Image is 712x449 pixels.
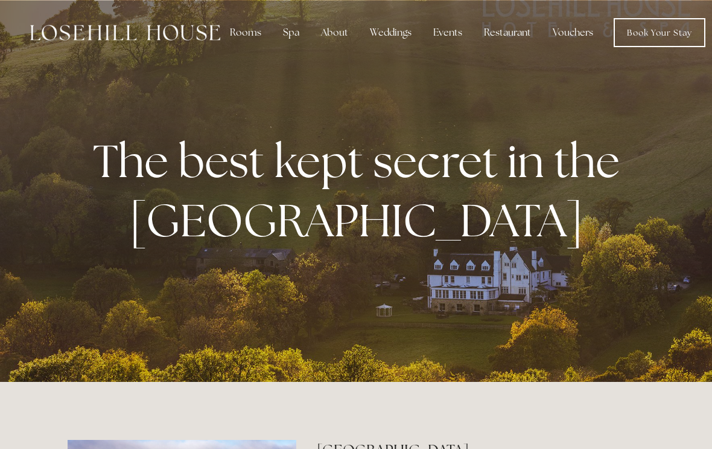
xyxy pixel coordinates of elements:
img: Losehill House [30,25,220,40]
div: About [311,21,358,45]
strong: The best kept secret in the [GEOGRAPHIC_DATA] [93,131,629,250]
div: Weddings [360,21,421,45]
div: Events [424,21,472,45]
div: Spa [273,21,309,45]
a: Vouchers [543,21,603,45]
a: Book Your Stay [614,18,705,47]
div: Rooms [220,21,271,45]
div: Restaurant [474,21,541,45]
